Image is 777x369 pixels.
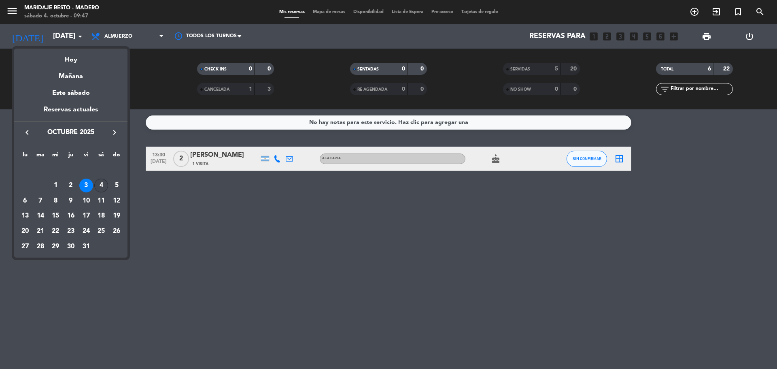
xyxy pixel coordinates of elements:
div: 21 [34,224,47,238]
td: 3 de octubre de 2025 [79,178,94,193]
div: 29 [49,240,62,254]
div: 19 [110,209,123,223]
td: 2 de octubre de 2025 [63,178,79,193]
td: 22 de octubre de 2025 [48,224,63,239]
div: 18 [94,209,108,223]
div: 1 [49,179,62,192]
td: 10 de octubre de 2025 [79,193,94,209]
td: 7 de octubre de 2025 [33,193,48,209]
td: 1 de octubre de 2025 [48,178,63,193]
div: Este sábado [14,82,127,105]
div: 20 [18,224,32,238]
div: 7 [34,194,47,208]
td: 18 de octubre de 2025 [94,208,109,224]
td: 29 de octubre de 2025 [48,239,63,254]
td: 11 de octubre de 2025 [94,193,109,209]
td: 25 de octubre de 2025 [94,224,109,239]
td: 23 de octubre de 2025 [63,224,79,239]
div: 26 [110,224,123,238]
div: 24 [79,224,93,238]
div: 8 [49,194,62,208]
th: lunes [17,150,33,163]
button: keyboard_arrow_right [107,127,122,138]
td: 30 de octubre de 2025 [63,239,79,254]
div: 3 [79,179,93,192]
td: 12 de octubre de 2025 [109,193,124,209]
div: 15 [49,209,62,223]
div: 28 [34,240,47,254]
div: 23 [64,224,78,238]
div: Hoy [14,49,127,65]
td: 31 de octubre de 2025 [79,239,94,254]
th: viernes [79,150,94,163]
div: 31 [79,240,93,254]
th: martes [33,150,48,163]
div: 30 [64,240,78,254]
td: 16 de octubre de 2025 [63,208,79,224]
div: 4 [94,179,108,192]
div: 14 [34,209,47,223]
div: 13 [18,209,32,223]
div: 10 [79,194,93,208]
div: Mañana [14,65,127,82]
th: jueves [63,150,79,163]
td: 13 de octubre de 2025 [17,208,33,224]
i: keyboard_arrow_right [110,128,119,137]
td: 14 de octubre de 2025 [33,208,48,224]
button: keyboard_arrow_left [20,127,34,138]
div: 11 [94,194,108,208]
th: sábado [94,150,109,163]
td: 19 de octubre de 2025 [109,208,124,224]
div: 9 [64,194,78,208]
td: OCT. [17,162,124,178]
td: 24 de octubre de 2025 [79,224,94,239]
i: keyboard_arrow_left [22,128,32,137]
td: 5 de octubre de 2025 [109,178,124,193]
div: 5 [110,179,123,192]
td: 17 de octubre de 2025 [79,208,94,224]
th: domingo [109,150,124,163]
div: 2 [64,179,78,192]
td: 20 de octubre de 2025 [17,224,33,239]
td: 9 de octubre de 2025 [63,193,79,209]
td: 4 de octubre de 2025 [94,178,109,193]
div: 27 [18,240,32,254]
td: 6 de octubre de 2025 [17,193,33,209]
div: 17 [79,209,93,223]
div: 22 [49,224,62,238]
td: 8 de octubre de 2025 [48,193,63,209]
div: Reservas actuales [14,105,127,121]
td: 15 de octubre de 2025 [48,208,63,224]
td: 26 de octubre de 2025 [109,224,124,239]
td: 21 de octubre de 2025 [33,224,48,239]
div: 6 [18,194,32,208]
th: miércoles [48,150,63,163]
td: 28 de octubre de 2025 [33,239,48,254]
span: octubre 2025 [34,127,107,138]
div: 12 [110,194,123,208]
td: 27 de octubre de 2025 [17,239,33,254]
div: 25 [94,224,108,238]
div: 16 [64,209,78,223]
